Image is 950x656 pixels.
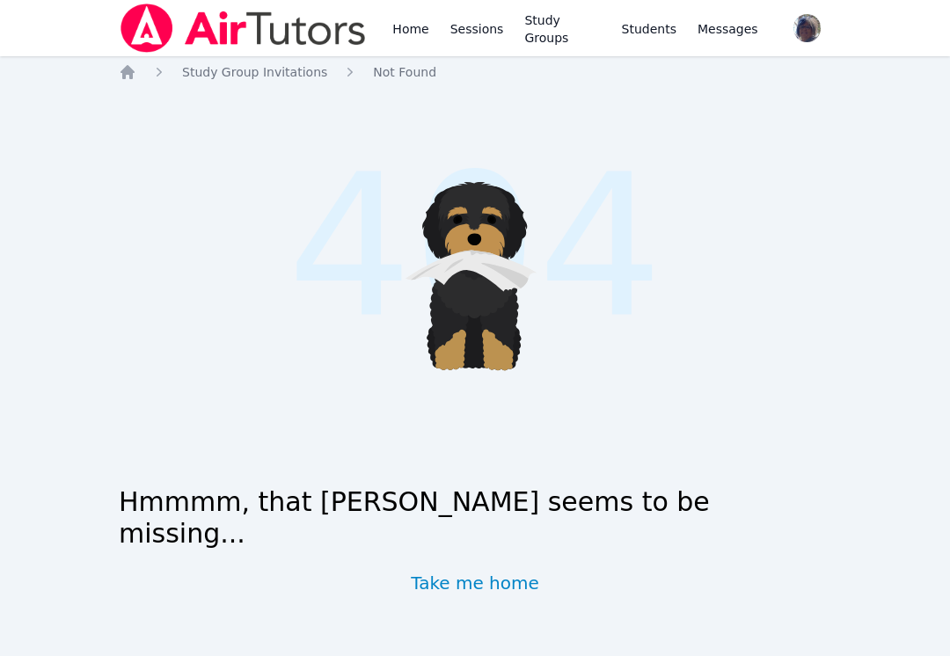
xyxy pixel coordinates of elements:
[119,4,368,53] img: Air Tutors
[119,63,831,81] nav: Breadcrumb
[182,63,327,81] a: Study Group Invitations
[182,65,327,79] span: Study Group Invitations
[411,571,539,595] a: Take me home
[373,65,436,79] span: Not Found
[287,98,662,394] span: 404
[373,63,436,81] a: Not Found
[119,486,831,550] h1: Hmmmm, that [PERSON_NAME] seems to be missing...
[698,20,758,38] span: Messages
